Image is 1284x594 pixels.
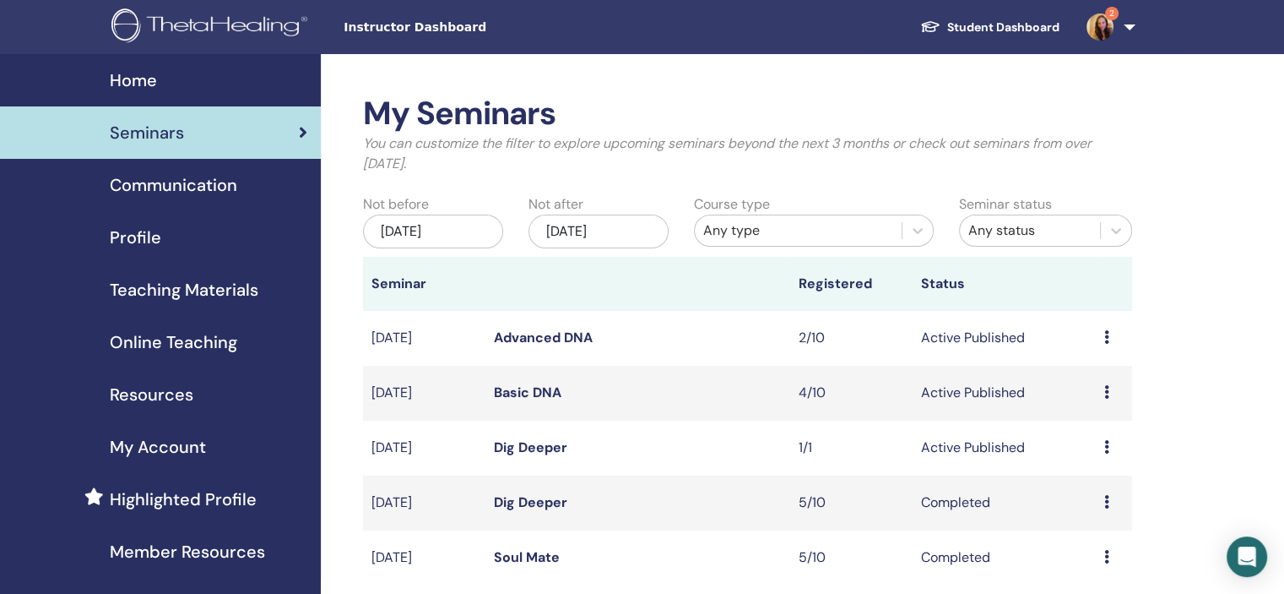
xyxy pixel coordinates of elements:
span: 2 [1105,7,1119,20]
td: [DATE] [363,311,485,366]
th: Seminar [363,257,485,311]
img: logo.png [111,8,313,46]
th: Status [913,257,1096,311]
td: 1/1 [790,421,913,476]
p: You can customize the filter to explore upcoming seminars beyond the next 3 months or check out s... [363,134,1132,174]
a: Dig Deeper [494,439,567,456]
div: Any status [968,221,1092,241]
td: Active Published [913,366,1096,421]
a: Advanced DNA [494,329,593,346]
span: Instructor Dashboard [344,19,597,36]
a: Basic DNA [494,384,561,401]
td: Active Published [913,311,1096,366]
span: Highlighted Profile [110,487,257,512]
label: Not after [528,194,583,215]
span: Communication [110,172,237,198]
label: Course type [694,194,770,215]
span: Online Teaching [110,330,237,355]
td: Completed [913,476,1096,531]
div: [DATE] [363,215,503,248]
td: [DATE] [363,476,485,531]
td: [DATE] [363,421,485,476]
td: 5/10 [790,531,913,586]
td: [DATE] [363,366,485,421]
td: [DATE] [363,531,485,586]
td: Completed [913,531,1096,586]
div: [DATE] [528,215,669,248]
div: Open Intercom Messenger [1227,537,1267,577]
span: Profile [110,225,161,250]
a: Soul Mate [494,548,560,566]
td: 2/10 [790,311,913,366]
span: Seminars [110,120,184,145]
th: Registered [790,257,913,311]
span: Resources [110,382,193,407]
img: graduation-cap-white.svg [920,19,940,34]
div: Any type [703,221,893,241]
a: Dig Deeper [494,493,567,511]
label: Seminar status [959,194,1052,215]
td: Active Published [913,421,1096,476]
a: Student Dashboard [907,12,1073,43]
td: 4/10 [790,366,913,421]
img: default.jpg [1086,14,1113,41]
label: Not before [363,194,429,215]
span: Member Resources [110,539,265,564]
span: Teaching Materials [110,277,258,302]
span: My Account [110,434,206,460]
h2: My Seminars [363,95,1132,134]
span: Home [110,68,157,93]
td: 5/10 [790,476,913,531]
